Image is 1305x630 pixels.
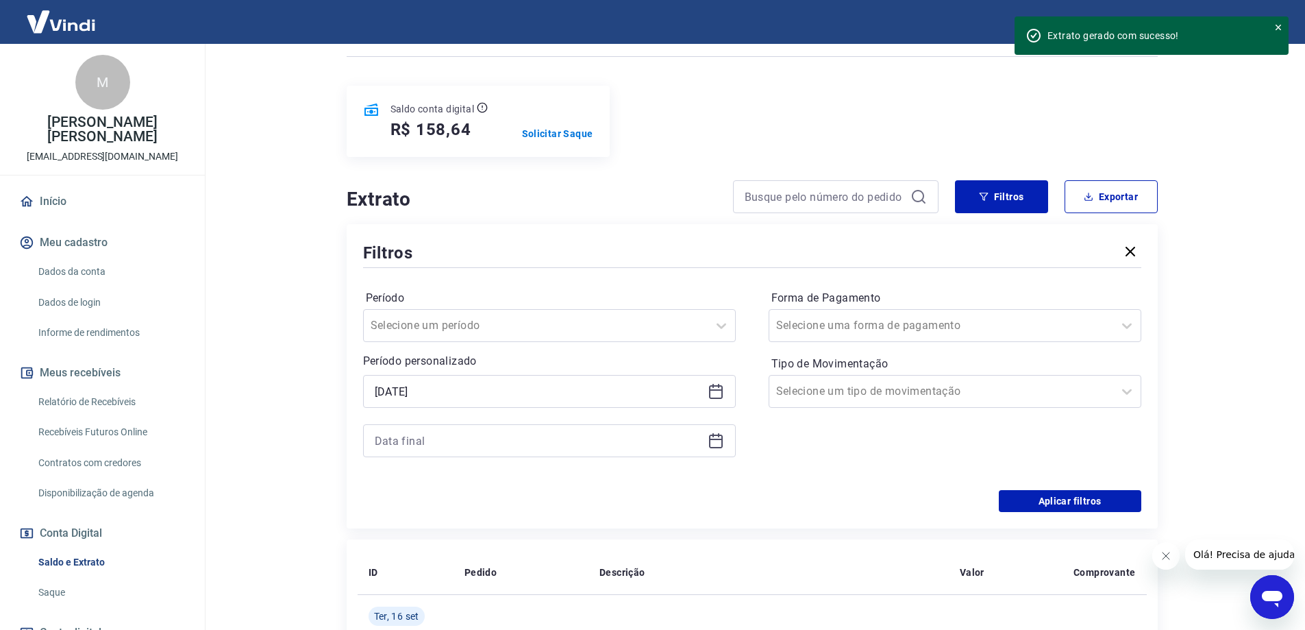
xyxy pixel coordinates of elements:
[375,381,702,402] input: Data inicial
[33,258,188,286] a: Dados da conta
[369,566,378,579] p: ID
[33,579,188,607] a: Saque
[955,180,1048,213] button: Filtros
[771,290,1139,306] label: Forma de Pagamento
[745,186,905,207] input: Busque pelo número do pedido
[16,228,188,258] button: Meu cadastro
[522,127,593,141] a: Solicitar Saque
[1047,29,1257,43] div: Extrato gerado com sucesso!
[1065,180,1158,213] button: Exportar
[16,518,188,548] button: Conta Digital
[999,490,1141,512] button: Aplicar filtros
[16,1,105,43] img: Vindi
[75,55,130,110] div: M
[363,353,736,369] p: Período personalizado
[599,566,645,579] p: Descrição
[33,418,188,446] a: Recebíveis Futuros Online
[771,356,1139,372] label: Tipo de Movimentação
[464,566,497,579] p: Pedido
[1073,566,1135,579] p: Comprovante
[33,548,188,577] a: Saldo e Extrato
[8,10,115,21] span: Olá! Precisa de ajuda?
[1152,542,1180,570] iframe: Fechar mensagem
[390,102,475,116] p: Saldo conta digital
[33,289,188,317] a: Dados de login
[375,431,702,451] input: Data final
[1250,575,1294,619] iframe: Botão para abrir a janela de mensagens
[16,358,188,388] button: Meus recebíveis
[390,119,471,141] h5: R$ 158,64
[27,149,178,164] p: [EMAIL_ADDRESS][DOMAIN_NAME]
[33,388,188,416] a: Relatório de Recebíveis
[33,319,188,347] a: Informe de rendimentos
[347,186,717,213] h4: Extrato
[366,290,733,306] label: Período
[363,242,414,264] h5: Filtros
[1185,540,1294,570] iframe: Mensagem da empresa
[1239,10,1289,35] button: Sair
[33,479,188,507] a: Disponibilização de agenda
[960,566,984,579] p: Valor
[16,186,188,217] a: Início
[11,115,194,144] p: [PERSON_NAME] [PERSON_NAME]
[374,609,419,623] span: Ter, 16 set
[33,449,188,477] a: Contratos com credores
